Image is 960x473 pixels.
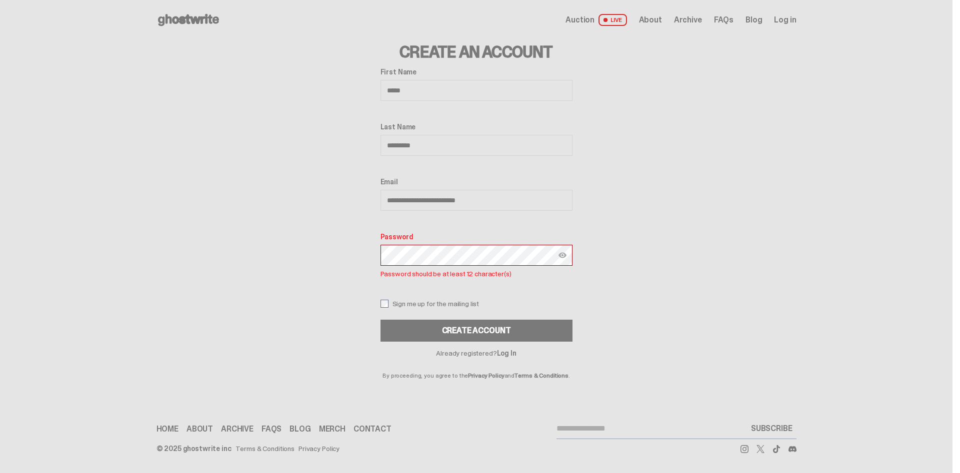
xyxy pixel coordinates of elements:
label: Password [380,233,572,241]
label: Last Name [380,123,572,131]
a: Archive [674,16,702,24]
a: Blog [289,425,310,433]
span: Auction [565,16,594,24]
a: Log in [774,16,796,24]
button: Create Account [380,320,572,342]
span: LIVE [598,14,627,26]
div: Create Account [442,327,511,335]
a: FAQs [261,425,281,433]
img: Show password [558,251,566,259]
a: Privacy Policy [298,445,339,452]
a: Archive [221,425,253,433]
a: About [639,16,662,24]
a: Merch [319,425,345,433]
a: Terms & Conditions [235,445,294,452]
p: Already registered? [380,350,572,357]
a: Privacy Policy [468,372,504,380]
a: Auction LIVE [565,14,626,26]
a: Contact [353,425,391,433]
a: About [186,425,213,433]
a: FAQs [714,16,733,24]
a: Home [156,425,178,433]
h3: Create an Account [380,44,572,60]
a: Blog [745,16,762,24]
p: Password should be at least 12 character(s) [380,268,572,280]
p: By proceeding, you agree to the and . [380,357,572,379]
input: Sign me up for the mailing list [380,300,388,308]
a: Terms & Conditions [514,372,568,380]
label: Email [380,178,572,186]
label: Sign me up for the mailing list [380,300,572,308]
a: Log In [497,349,516,358]
button: SUBSCRIBE [747,419,796,439]
label: First Name [380,68,572,76]
div: © 2025 ghostwrite inc [156,445,231,452]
